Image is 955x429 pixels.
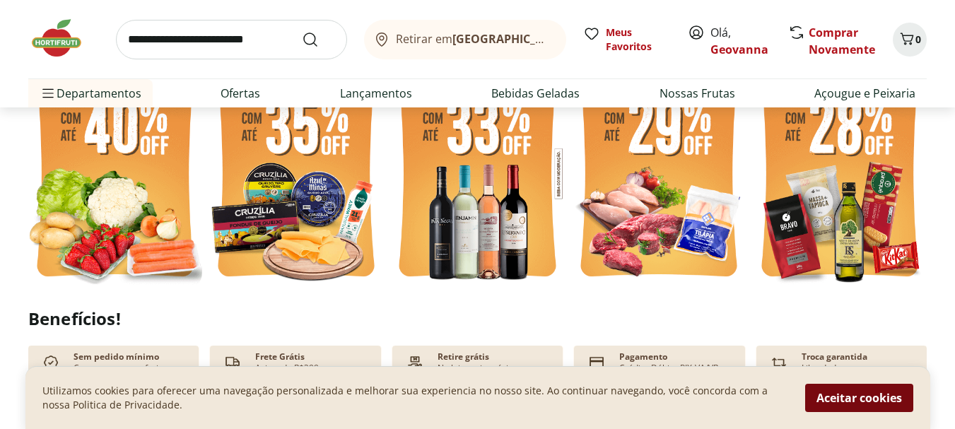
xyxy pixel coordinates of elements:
[491,85,580,102] a: Bebidas Geladas
[802,351,867,363] p: Troca garantida
[221,85,260,102] a: Ofertas
[28,309,927,329] h2: Benefícios!
[404,351,426,374] img: payment
[28,57,202,290] img: feira
[893,23,927,57] button: Carrinho
[42,384,788,412] p: Utilizamos cookies para oferecer uma navegação personalizada e melhorar sua experiencia no nosso ...
[583,25,671,54] a: Meus Favoritos
[74,363,162,374] p: Compre como preferir
[40,351,62,374] img: check
[116,20,347,59] input: search
[438,363,521,374] p: Na loja mais próxima
[302,31,336,48] button: Submit Search
[619,351,667,363] p: Pagamento
[452,31,691,47] b: [GEOGRAPHIC_DATA]/[GEOGRAPHIC_DATA]
[805,384,913,412] button: Aceitar cookies
[809,25,875,57] a: Comprar Novamente
[585,351,608,374] img: card
[364,20,566,59] button: Retirar em[GEOGRAPHIC_DATA]/[GEOGRAPHIC_DATA]
[221,351,244,374] img: truck
[710,24,773,58] span: Olá,
[340,85,412,102] a: Lançamentos
[814,85,915,102] a: Açougue e Peixaria
[396,33,552,45] span: Retirar em
[28,17,99,59] img: Hortifruti
[74,351,159,363] p: Sem pedido mínimo
[438,351,489,363] p: Retire grátis
[40,76,141,110] span: Departamentos
[915,33,921,46] span: 0
[255,351,305,363] p: Frete Grátis
[572,57,746,290] img: açougue
[40,76,57,110] button: Menu
[619,363,718,374] p: Crédito-Débito-PIX-VA/VR
[606,25,671,54] span: Meus Favoritos
[753,57,927,290] img: mercearia
[802,363,898,374] p: Liberdade para comprar
[255,363,319,374] p: Acima de R$399
[768,351,790,374] img: Devolução
[209,57,383,290] img: refrigerados
[390,57,564,290] img: vinho
[710,42,768,57] a: Geovanna
[660,85,735,102] a: Nossas Frutas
